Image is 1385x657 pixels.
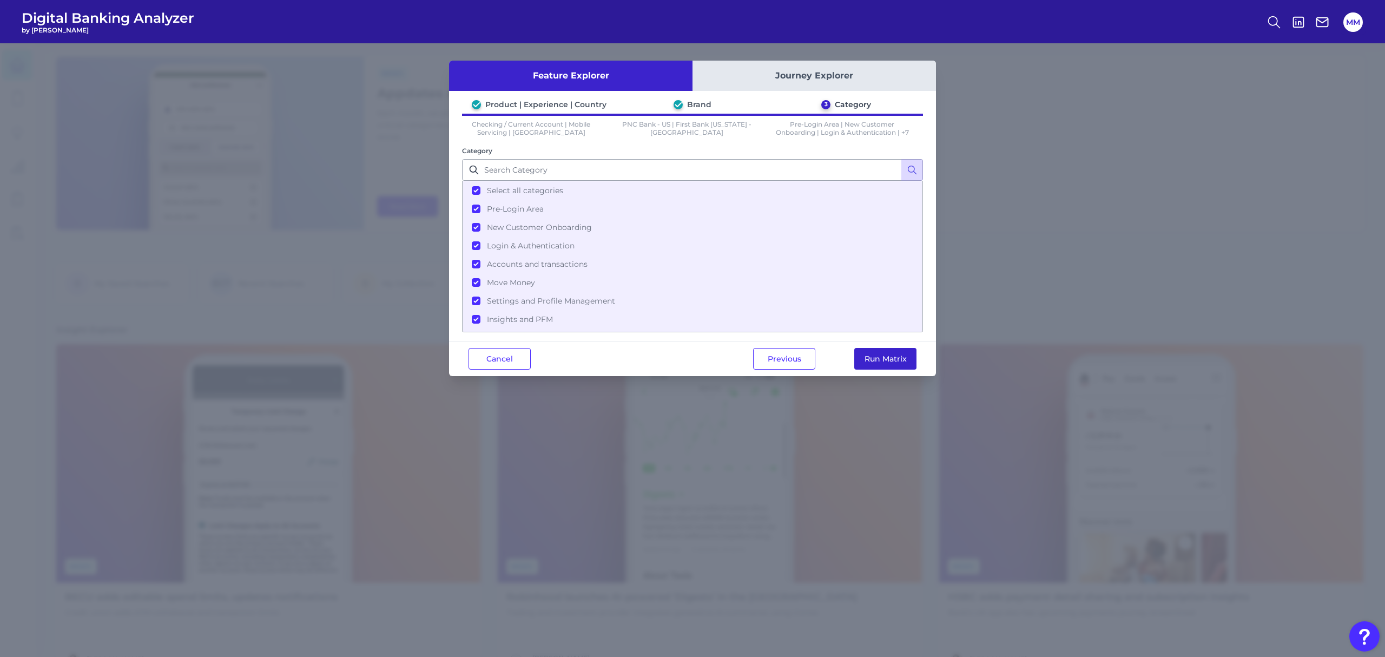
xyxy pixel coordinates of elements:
[449,61,692,91] button: Feature Explorer
[463,310,922,328] button: Insights and PFM
[485,100,606,109] div: Product | Experience | Country
[487,259,588,269] span: Accounts and transactions
[773,120,912,136] p: Pre-Login Area | New Customer Onboarding | Login & Authentication | +7
[462,120,601,136] p: Checking / Current Account | Mobile Servicing | [GEOGRAPHIC_DATA]
[463,181,922,200] button: Select all categories
[22,26,194,34] span: by [PERSON_NAME]
[692,61,936,91] button: Journey Explorer
[487,278,535,287] span: Move Money
[463,255,922,273] button: Accounts and transactions
[463,200,922,218] button: Pre-Login Area
[487,186,563,195] span: Select all categories
[463,273,922,292] button: Move Money
[463,292,922,310] button: Settings and Profile Management
[463,218,922,236] button: New Customer Onboarding
[753,348,815,370] button: Previous
[487,314,553,324] span: Insights and PFM
[821,100,830,109] div: 3
[1349,621,1380,652] button: Open Resource Center
[487,241,575,251] span: Login & Authentication
[487,296,615,306] span: Settings and Profile Management
[463,328,922,347] button: Alerts
[469,348,531,370] button: Cancel
[835,100,871,109] div: Category
[462,159,923,181] input: Search Category
[462,147,492,155] label: Category
[487,204,544,214] span: Pre-Login Area
[1343,12,1363,32] button: MM
[854,348,916,370] button: Run Matrix
[687,100,711,109] div: Brand
[22,10,194,26] span: Digital Banking Analyzer
[618,120,756,136] p: PNC Bank - US | First Bank [US_STATE] - [GEOGRAPHIC_DATA]
[487,222,592,232] span: New Customer Onboarding
[463,236,922,255] button: Login & Authentication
